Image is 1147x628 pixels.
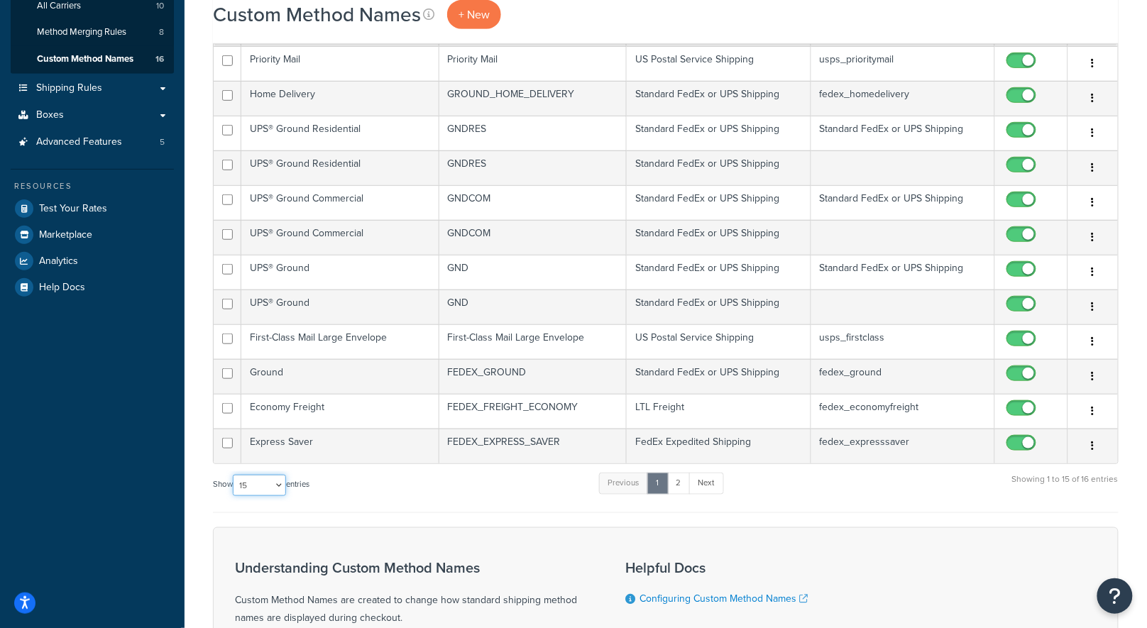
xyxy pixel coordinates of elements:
td: First-Class Mail Large Envelope [439,324,627,359]
td: Ground [241,359,439,394]
td: Standard FedEx or UPS Shipping [627,81,811,116]
a: Custom Method Names 16 [11,46,174,72]
td: GND [439,255,627,290]
span: Help Docs [39,282,85,294]
td: Standard FedEx or UPS Shipping [627,150,811,185]
a: Previous [599,473,649,494]
td: Standard FedEx or UPS Shipping [627,359,811,394]
a: Boxes [11,102,174,128]
td: Priority Mail [241,46,439,81]
h3: Helpful Docs [625,560,808,575]
td: GNDRES [439,116,627,150]
td: UPS® Ground [241,290,439,324]
td: UPS® Ground Commercial [241,220,439,255]
td: GNDCOM [439,185,627,220]
a: Configuring Custom Method Names [640,591,808,606]
td: fedex_homedelivery [811,81,995,116]
a: Shipping Rules [11,75,174,101]
h1: Custom Method Names [213,1,421,28]
td: Standard FedEx or UPS Shipping [811,255,995,290]
td: LTL Freight [627,394,811,429]
a: Advanced Features 5 [11,129,174,155]
span: Boxes [36,109,64,121]
span: Marketplace [39,229,92,241]
td: UPS® Ground Residential [241,116,439,150]
a: Next [689,473,724,494]
span: Analytics [39,255,78,268]
td: GNDCOM [439,220,627,255]
td: Standard FedEx or UPS Shipping [627,220,811,255]
td: GND [439,290,627,324]
h3: Understanding Custom Method Names [235,560,590,575]
div: Resources [11,180,174,192]
a: 1 [647,473,669,494]
td: Standard FedEx or UPS Shipping [811,185,995,220]
td: FEDEX_GROUND [439,359,627,394]
div: Showing 1 to 15 of 16 entries [1012,471,1119,502]
td: usps_prioritymail [811,46,995,81]
a: Method Merging Rules 8 [11,19,174,45]
td: Economy Freight [241,394,439,429]
a: Analytics [11,248,174,274]
td: Standard FedEx or UPS Shipping [627,116,811,150]
td: fedex_economyfreight [811,394,995,429]
td: FEDEX_EXPRESS_SAVER [439,429,627,463]
td: Home Delivery [241,81,439,116]
td: GNDRES [439,150,627,185]
span: Test Your Rates [39,203,107,215]
select: Showentries [233,475,286,496]
span: 5 [160,136,165,148]
td: Standard FedEx or UPS Shipping [627,185,811,220]
td: fedex_ground [811,359,995,394]
li: Custom Method Names [11,46,174,72]
td: Standard FedEx or UPS Shipping [627,255,811,290]
td: fedex_expresssaver [811,429,995,463]
a: Marketplace [11,222,174,248]
td: UPS® Ground Commercial [241,185,439,220]
td: FedEx Expedited Shipping [627,429,811,463]
span: + New [459,6,490,23]
td: GROUND_HOME_DELIVERY [439,81,627,116]
div: Custom Method Names are created to change how standard shipping method names are displayed during... [235,560,590,628]
a: Test Your Rates [11,196,174,221]
span: Custom Method Names [37,53,133,65]
span: 16 [155,53,164,65]
span: Method Merging Rules [37,26,126,38]
td: US Postal Service Shipping [627,324,811,359]
td: First-Class Mail Large Envelope [241,324,439,359]
li: Advanced Features [11,129,174,155]
td: Standard FedEx or UPS Shipping [627,290,811,324]
span: Shipping Rules [36,82,102,94]
td: Express Saver [241,429,439,463]
label: Show entries [213,475,309,496]
li: Method Merging Rules [11,19,174,45]
td: UPS® Ground Residential [241,150,439,185]
td: UPS® Ground [241,255,439,290]
td: Priority Mail [439,46,627,81]
button: Open Resource Center [1097,578,1133,614]
span: 8 [159,26,164,38]
td: US Postal Service Shipping [627,46,811,81]
span: Advanced Features [36,136,122,148]
td: usps_firstclass [811,324,995,359]
td: Standard FedEx or UPS Shipping [811,116,995,150]
a: Help Docs [11,275,174,300]
td: FEDEX_FREIGHT_ECONOMY [439,394,627,429]
a: 2 [667,473,691,494]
